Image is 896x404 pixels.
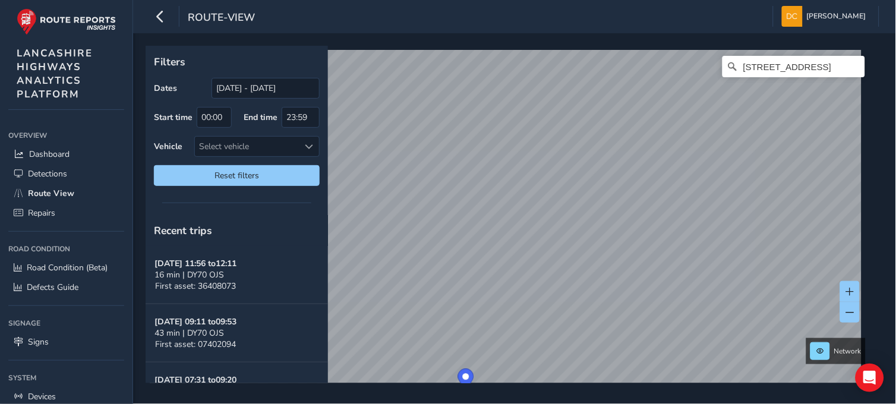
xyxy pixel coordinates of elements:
label: End time [244,112,277,123]
span: [PERSON_NAME] [807,6,866,27]
a: Dashboard [8,144,124,164]
div: Signage [8,314,124,332]
button: [DATE] 11:56 to12:1116 min | DY70 OJSFirst asset: 36408073 [146,246,328,304]
span: Route View [28,188,74,199]
span: Devices [28,391,56,402]
div: Road Condition [8,240,124,258]
span: LANCASHIRE HIGHWAYS ANALYTICS PLATFORM [17,46,93,101]
label: Dates [154,83,177,94]
span: 43 min | DY70 OJS [154,327,224,339]
label: Vehicle [154,141,182,152]
input: Search [723,56,865,77]
strong: [DATE] 11:56 to 12:11 [154,258,236,269]
strong: [DATE] 07:31 to 09:20 [154,374,236,386]
span: Detections [28,168,67,179]
span: Repairs [28,207,55,219]
a: Route View [8,184,124,203]
div: System [8,369,124,387]
p: Filters [154,54,320,70]
span: Reset filters [163,170,311,181]
span: Defects Guide [27,282,78,293]
canvas: Map [150,50,862,397]
button: [DATE] 09:11 to09:5343 min | DY70 OJSFirst asset: 07402094 [146,304,328,362]
div: Select vehicle [195,137,299,156]
div: Open Intercom Messenger [856,364,884,392]
button: Reset filters [154,165,320,186]
a: Detections [8,164,124,184]
strong: [DATE] 09:11 to 09:53 [154,316,236,327]
a: Defects Guide [8,277,124,297]
span: First asset: 07402094 [155,339,236,350]
span: route-view [188,10,255,27]
span: Road Condition (Beta) [27,262,108,273]
span: Dashboard [29,149,70,160]
span: First asset: 36408073 [155,280,236,292]
button: [PERSON_NAME] [782,6,870,27]
img: rr logo [17,8,116,35]
span: Recent trips [154,223,212,238]
span: Signs [28,336,49,348]
a: Signs [8,332,124,352]
a: Road Condition (Beta) [8,258,124,277]
img: diamond-layout [782,6,803,27]
label: Start time [154,112,193,123]
a: Repairs [8,203,124,223]
div: Map marker [458,369,474,393]
span: Network [834,346,862,356]
span: 16 min | DY70 OJS [154,269,224,280]
div: Overview [8,127,124,144]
